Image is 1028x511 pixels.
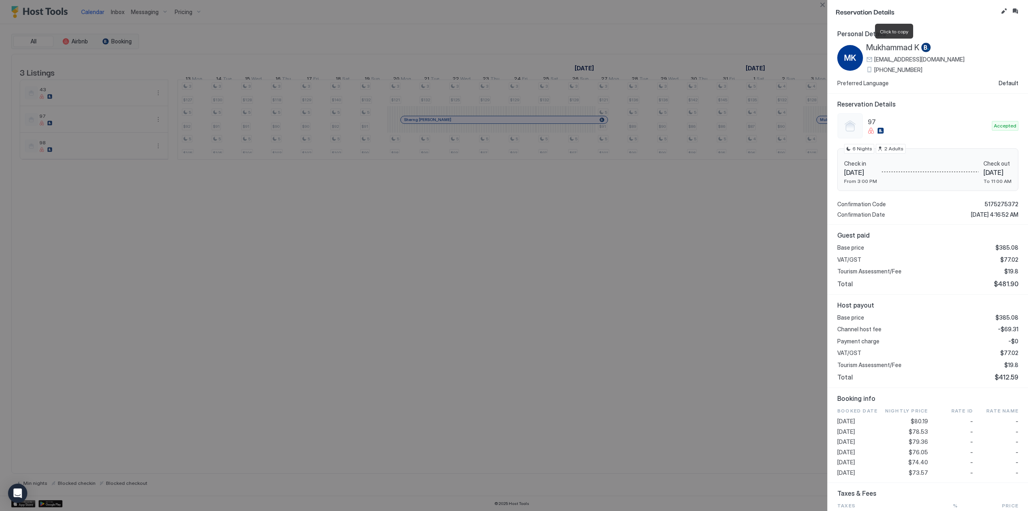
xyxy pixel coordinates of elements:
[994,122,1016,129] span: Accepted
[837,211,885,218] span: Confirmation Date
[909,438,928,445] span: $79.36
[1008,338,1018,345] span: -$0
[995,244,1018,251] span: $385.08
[868,118,989,126] span: 97
[909,469,928,476] span: $73.57
[999,80,1018,87] span: Default
[1016,449,1018,456] span: -
[837,301,1018,309] span: Host payout
[844,168,877,176] span: [DATE]
[837,418,883,425] span: [DATE]
[1016,459,1018,466] span: -
[837,280,853,288] span: Total
[985,201,1018,208] span: 5175275372
[866,43,920,53] span: Mukhammad K
[874,56,965,63] span: [EMAIL_ADDRESS][DOMAIN_NAME]
[909,428,928,435] span: $78.53
[995,314,1018,321] span: $385.08
[837,469,883,476] span: [DATE]
[1000,349,1018,357] span: $77.02
[909,449,928,456] span: $76.05
[953,502,958,509] span: %
[837,428,883,435] span: [DATE]
[1004,268,1018,275] span: $19.8
[837,80,889,87] span: Preferred Language
[884,145,904,152] span: 2 Adults
[837,231,1018,239] span: Guest paid
[837,201,886,208] span: Confirmation Code
[837,30,1018,38] span: Personal Details
[995,373,1018,381] span: $412.59
[1000,256,1018,263] span: $77.02
[951,407,973,415] span: Rate ID
[837,449,883,456] span: [DATE]
[837,489,1018,497] span: Taxes & Fees
[837,244,864,251] span: Base price
[880,29,908,35] span: Click to copy
[1002,502,1018,509] span: Price
[837,373,853,381] span: Total
[1016,428,1018,435] span: -
[970,469,973,476] span: -
[837,438,883,445] span: [DATE]
[970,438,973,445] span: -
[837,338,879,345] span: Payment charge
[1016,469,1018,476] span: -
[837,326,881,333] span: Channel host fee
[844,52,856,64] span: MK
[971,211,1018,218] span: [DATE] 4:16:52 AM
[911,418,928,425] span: $80.19
[836,6,997,16] span: Reservation Details
[844,160,877,167] span: Check in
[1010,6,1020,16] button: Inbox
[837,502,897,509] span: Taxes
[986,407,1018,415] span: Rate Name
[1016,418,1018,425] span: -
[983,160,1012,167] span: Check out
[908,459,928,466] span: $74.40
[970,428,973,435] span: -
[837,314,864,321] span: Base price
[837,459,883,466] span: [DATE]
[837,268,902,275] span: Tourism Assessment/Fee
[837,361,902,369] span: Tourism Assessment/Fee
[983,168,1012,176] span: [DATE]
[999,6,1009,16] button: Edit reservation
[874,66,922,74] span: [PHONE_NUMBER]
[837,349,861,357] span: VAT/GST
[1016,438,1018,445] span: -
[994,280,1018,288] span: $481.90
[885,407,928,415] span: Nightly Price
[837,100,1018,108] span: Reservation Details
[1004,361,1018,369] span: $19.8
[853,145,872,152] span: 6 Nights
[983,178,1012,184] span: To 11:00 AM
[970,459,973,466] span: -
[970,449,973,456] span: -
[837,256,861,263] span: VAT/GST
[837,394,1018,402] span: Booking info
[998,326,1018,333] span: -$69.31
[844,178,877,184] span: From 3:00 PM
[970,418,973,425] span: -
[837,407,883,415] span: Booked Date
[8,484,27,503] div: Open Intercom Messenger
